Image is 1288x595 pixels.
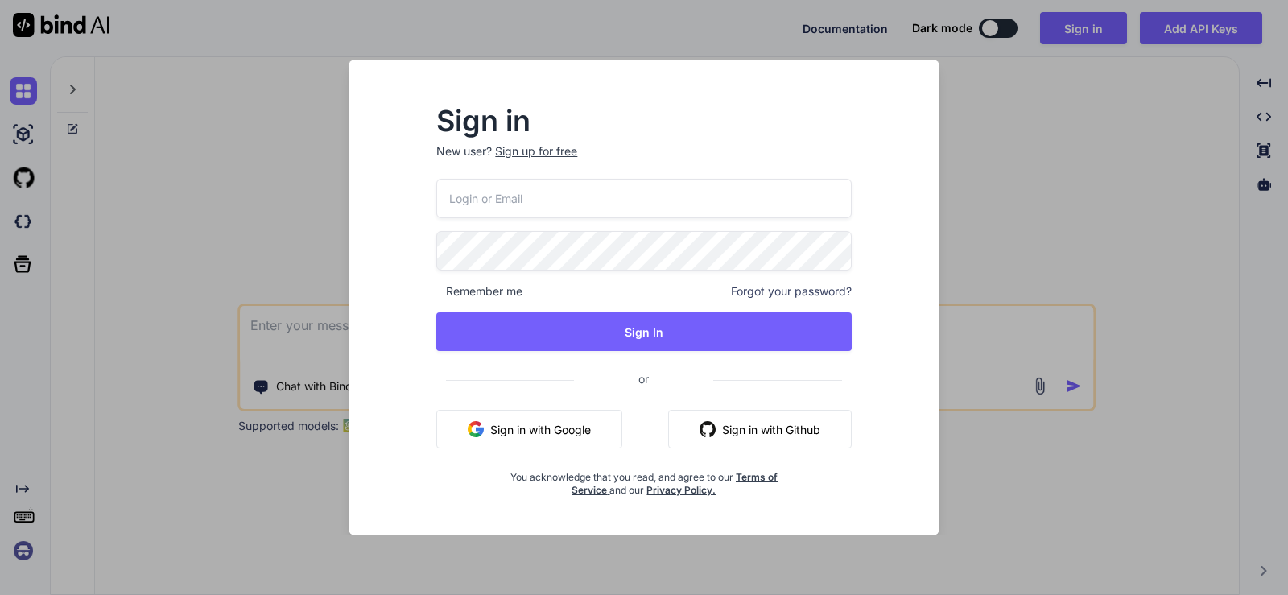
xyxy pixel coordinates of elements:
[700,421,716,437] img: github
[495,143,577,159] div: Sign up for free
[436,143,851,179] p: New user?
[506,461,782,497] div: You acknowledge that you read, and agree to our and our
[436,410,622,448] button: Sign in with Google
[436,283,522,300] span: Remember me
[436,179,851,218] input: Login or Email
[646,484,716,496] a: Privacy Policy.
[572,471,778,496] a: Terms of Service
[731,283,852,300] span: Forgot your password?
[436,108,851,134] h2: Sign in
[468,421,484,437] img: google
[574,359,713,399] span: or
[668,410,852,448] button: Sign in with Github
[436,312,851,351] button: Sign In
